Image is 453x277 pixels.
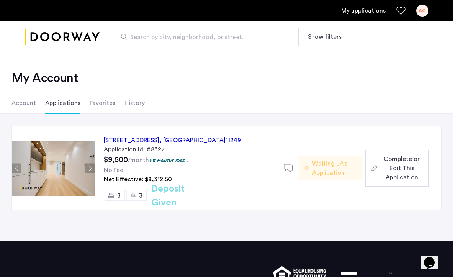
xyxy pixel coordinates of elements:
span: Net Effective: $8,312.50 [104,176,172,182]
span: Complete or Edit This Application [381,154,423,182]
h2: Deposit Given [151,182,212,210]
a: Favorites [396,6,406,15]
span: Search by city, neighborhood, or street. [130,33,277,42]
div: [STREET_ADDRESS] 11249 [104,136,241,145]
iframe: chat widget [421,246,445,269]
span: , [GEOGRAPHIC_DATA] [159,137,226,143]
p: 1.5 months free... [150,157,188,164]
li: Applications [45,92,80,114]
img: Apartment photo [12,141,95,196]
img: logo [25,23,100,51]
button: Show or hide filters [308,32,342,41]
span: $9,500 [104,156,128,164]
span: 3 [139,193,142,199]
span: No Fee [104,167,123,173]
div: Application Id: #8327 [104,145,275,154]
a: My application [341,6,386,15]
input: Apartment Search [115,28,299,46]
a: Cazamio logo [25,23,100,51]
div: SG [416,5,428,17]
button: Previous apartment [12,164,21,173]
button: button [365,150,429,187]
li: Account [11,92,36,114]
li: History [124,92,145,114]
button: Next apartment [85,164,95,173]
span: 3 [117,193,121,199]
sub: /month [128,157,149,163]
li: Favorites [90,92,115,114]
h2: My Account [11,70,442,86]
span: Waiting JA's Application [312,159,356,177]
